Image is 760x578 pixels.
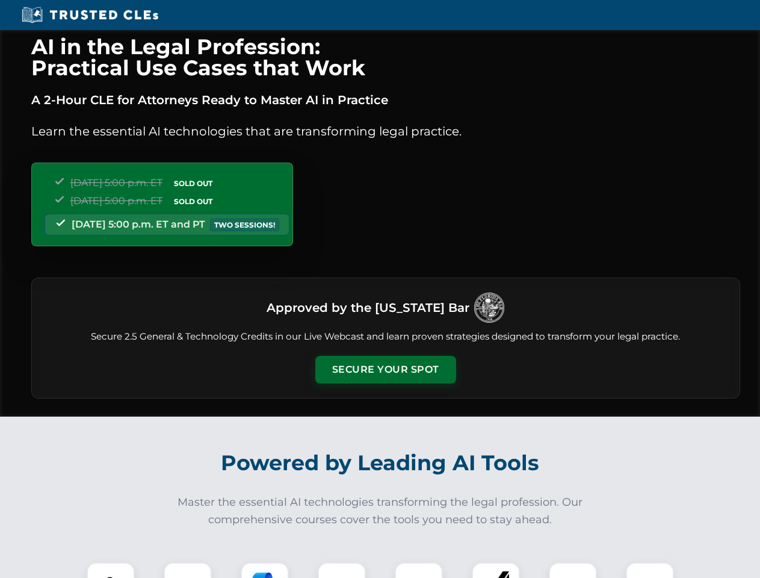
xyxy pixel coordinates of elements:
h1: AI in the Legal Profession: Practical Use Cases that Work [31,36,740,78]
h3: Approved by the [US_STATE] Bar [267,297,469,319]
button: Secure Your Spot [315,356,456,384]
span: SOLD OUT [170,177,217,190]
p: A 2-Hour CLE for Attorneys Ready to Master AI in Practice [31,90,740,110]
img: Logo [474,293,504,323]
span: SOLD OUT [170,195,217,208]
p: Master the essential AI technologies transforming the legal profession. Our comprehensive courses... [170,494,591,529]
p: Secure 2.5 General & Technology Credits in our Live Webcast and learn proven strategies designed ... [46,330,725,344]
span: [DATE] 5:00 p.m. ET [70,177,162,188]
h2: Powered by Leading AI Tools [47,442,714,484]
p: Learn the essential AI technologies that are transforming legal practice. [31,122,740,141]
span: [DATE] 5:00 p.m. ET [70,195,162,207]
img: Trusted CLEs [18,6,162,24]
